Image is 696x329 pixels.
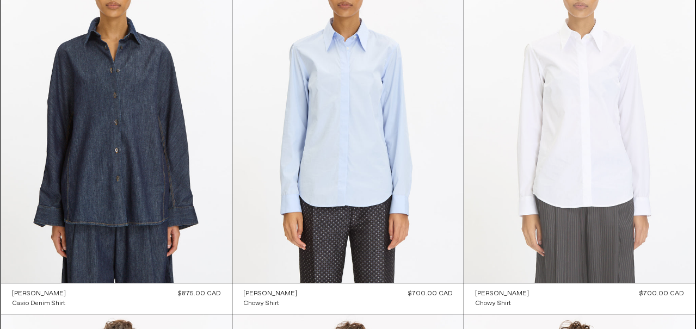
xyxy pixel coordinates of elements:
a: Chowy Shirt [243,299,297,308]
div: $875.00 CAD [178,289,221,299]
a: [PERSON_NAME] [12,289,66,299]
a: Casio Denim Shirt [12,299,66,308]
a: [PERSON_NAME] [243,289,297,299]
div: [PERSON_NAME] [243,289,297,299]
a: Chowy Shirt [475,299,529,308]
div: Chowy Shirt [243,299,279,308]
a: [PERSON_NAME] [475,289,529,299]
div: Casio Denim Shirt [12,299,65,308]
div: $700.00 CAD [408,289,453,299]
div: [PERSON_NAME] [475,289,529,299]
div: $700.00 CAD [639,289,684,299]
div: [PERSON_NAME] [12,289,66,299]
div: Chowy Shirt [475,299,511,308]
